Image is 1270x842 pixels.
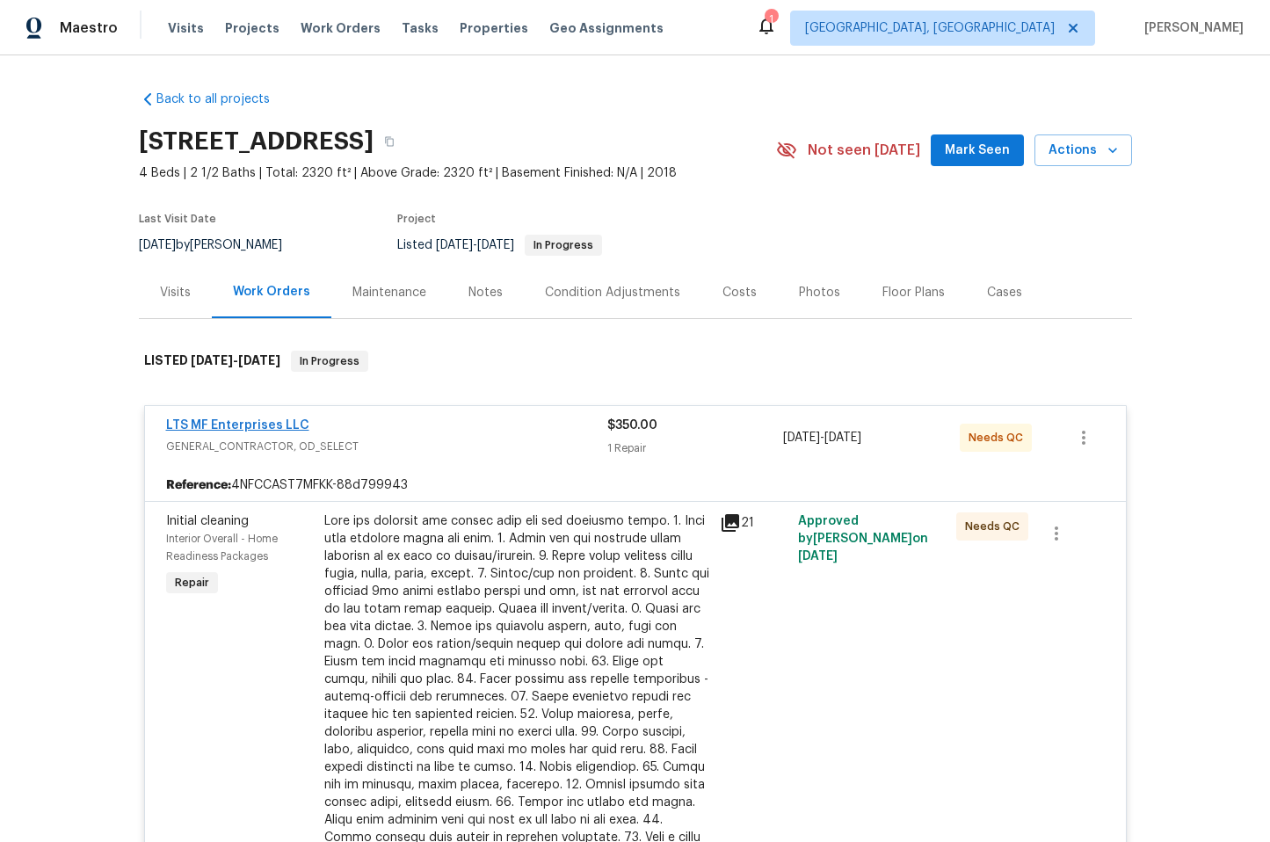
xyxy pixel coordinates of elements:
span: - [783,429,861,446]
span: Visits [168,19,204,37]
span: GENERAL_CONTRACTOR, OD_SELECT [166,438,607,455]
h2: [STREET_ADDRESS] [139,133,374,150]
span: Properties [460,19,528,37]
span: [DATE] [436,239,473,251]
span: In Progress [526,240,600,250]
div: Condition Adjustments [545,284,680,301]
span: [DATE] [824,432,861,444]
div: 1 Repair [607,439,784,457]
span: [DATE] [139,239,176,251]
div: 1 [765,11,777,28]
div: Visits [160,284,191,301]
div: LISTED [DATE]-[DATE]In Progress [139,333,1132,389]
span: 4 Beds | 2 1/2 Baths | Total: 2320 ft² | Above Grade: 2320 ft² | Basement Finished: N/A | 2018 [139,164,776,182]
h6: LISTED [144,351,280,372]
div: 4NFCCAST7MFKK-88d799943 [145,469,1126,501]
span: Geo Assignments [549,19,664,37]
b: Reference: [166,476,231,494]
div: Notes [468,284,503,301]
span: Work Orders [301,19,381,37]
span: - [436,239,514,251]
div: 21 [720,512,788,534]
span: Repair [168,574,216,592]
span: Initial cleaning [166,515,249,527]
span: Approved by [PERSON_NAME] on [798,515,928,563]
span: Tasks [402,22,439,34]
span: Maestro [60,19,118,37]
span: [DATE] [238,354,280,367]
div: Work Orders [233,283,310,301]
button: Mark Seen [931,134,1024,167]
span: Actions [1049,140,1118,162]
button: Copy Address [374,126,405,157]
span: Listed [397,239,602,251]
span: Interior Overall - Home Readiness Packages [166,534,278,562]
div: by [PERSON_NAME] [139,235,303,256]
span: Last Visit Date [139,214,216,224]
div: Maintenance [352,284,426,301]
span: [DATE] [783,432,820,444]
span: In Progress [293,352,366,370]
span: [DATE] [477,239,514,251]
div: Costs [722,284,757,301]
span: - [191,354,280,367]
span: [GEOGRAPHIC_DATA], [GEOGRAPHIC_DATA] [805,19,1055,37]
span: Project [397,214,436,224]
div: Floor Plans [882,284,945,301]
span: Mark Seen [945,140,1010,162]
span: [DATE] [191,354,233,367]
a: LTS MF Enterprises LLC [166,419,309,432]
span: $350.00 [607,419,657,432]
a: Back to all projects [139,91,308,108]
span: [PERSON_NAME] [1137,19,1244,37]
span: Projects [225,19,279,37]
span: [DATE] [798,550,838,563]
span: Needs QC [969,429,1030,446]
div: Cases [987,284,1022,301]
span: Needs QC [965,518,1027,535]
div: Photos [799,284,840,301]
button: Actions [1034,134,1132,167]
span: Not seen [DATE] [808,142,920,159]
